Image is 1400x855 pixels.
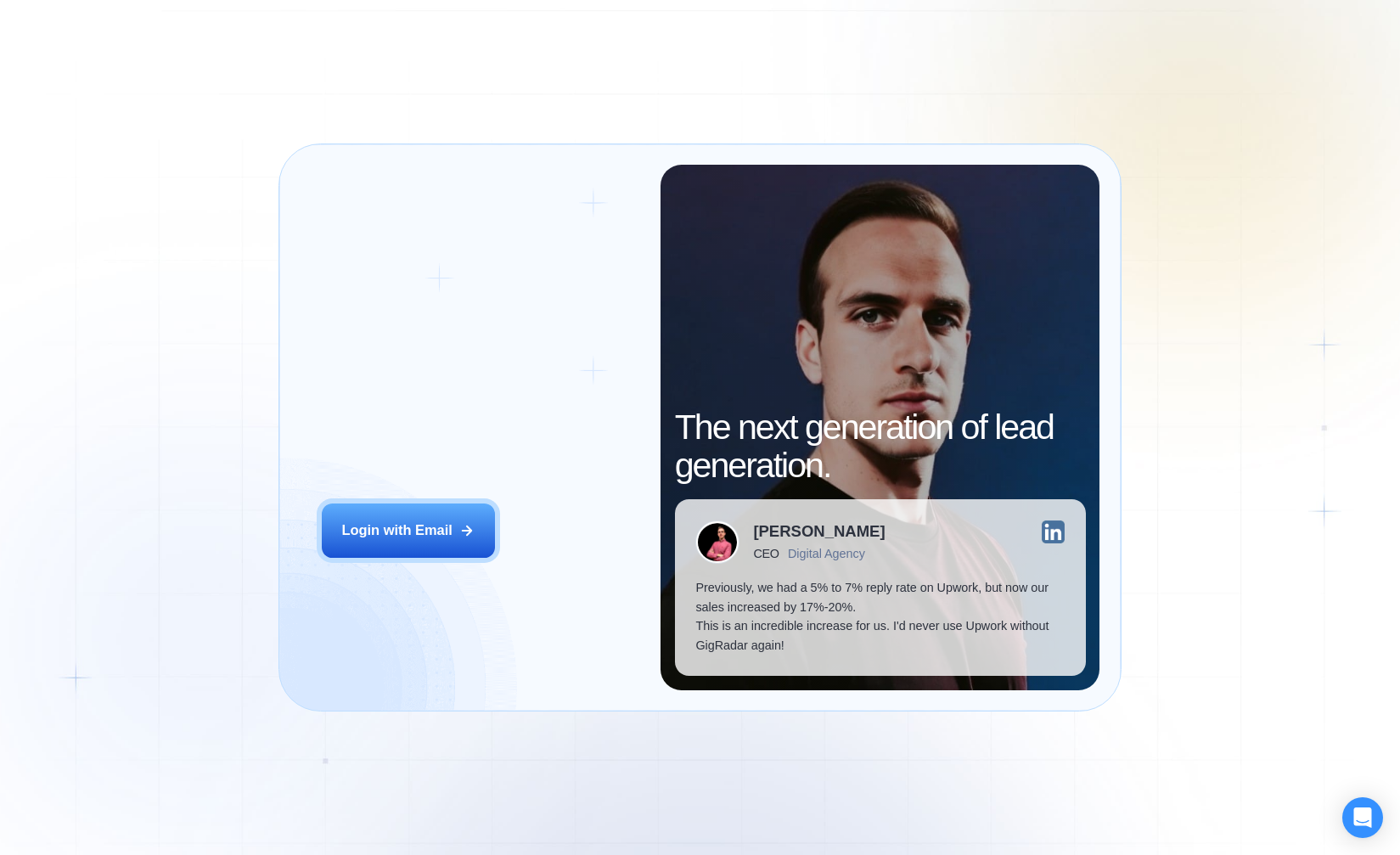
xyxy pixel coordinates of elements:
[341,520,452,540] div: Login with Email
[695,578,1064,655] p: Previously, we had a 5% to 7% reply rate on Upwork, but now our sales increased by 17%-20%. This ...
[753,547,779,560] div: CEO
[675,408,1086,486] h2: The next generation of lead generation.
[1342,797,1383,838] div: Open Intercom Messenger
[322,503,495,558] button: Login with Email
[753,524,885,540] div: [PERSON_NAME]
[788,547,865,560] div: Digital Agency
